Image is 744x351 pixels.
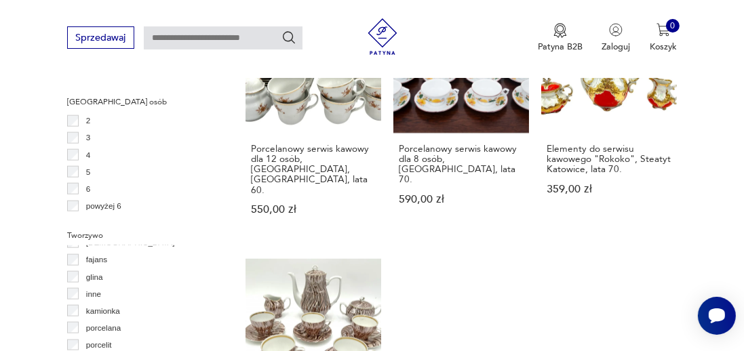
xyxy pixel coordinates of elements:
[666,19,680,33] div: 0
[538,23,583,53] a: Ikona medaluPatyna B2B
[86,199,121,213] p: powyżej 6
[86,304,120,318] p: kamionka
[538,23,583,53] button: Patyna B2B
[86,182,91,196] p: 6
[650,41,677,53] p: Koszyk
[553,23,567,38] img: Ikona medalu
[67,35,134,43] a: Sprzedawaj
[602,23,630,53] button: Zaloguj
[67,96,217,109] p: [GEOGRAPHIC_DATA] osób
[281,30,296,45] button: Szukaj
[399,194,524,205] p: 590,00 zł
[399,144,524,185] h3: Porcelanowy serwis kawowy dla 8 osób, [GEOGRAPHIC_DATA], lata 70.
[86,253,107,266] p: fajans
[86,131,91,144] p: 3
[602,41,630,53] p: Zaloguj
[86,270,103,284] p: glina
[650,23,677,53] button: 0Koszyk
[252,205,376,215] p: 550,00 zł
[86,114,91,127] p: 2
[86,148,91,162] p: 4
[657,23,670,37] img: Ikona koszyka
[609,23,623,37] img: Ikonka użytkownika
[252,144,376,195] h3: Porcelanowy serwis kawowy dla 12 osób, [GEOGRAPHIC_DATA], [GEOGRAPHIC_DATA], lata 60.
[67,229,217,243] p: Tworzywo
[67,26,134,49] button: Sprzedawaj
[547,144,671,175] h3: Elementy do serwisu kawowego "Rokoko", Steatyt Katowice, lata 70.
[698,297,736,335] iframe: Smartsupp widget button
[86,165,91,179] p: 5
[360,18,406,55] img: Patyna - sklep z meblami i dekoracjami vintage
[547,184,671,194] p: 359,00 zł
[86,321,121,335] p: porcelana
[538,41,583,53] p: Patyna B2B
[86,287,101,301] p: inne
